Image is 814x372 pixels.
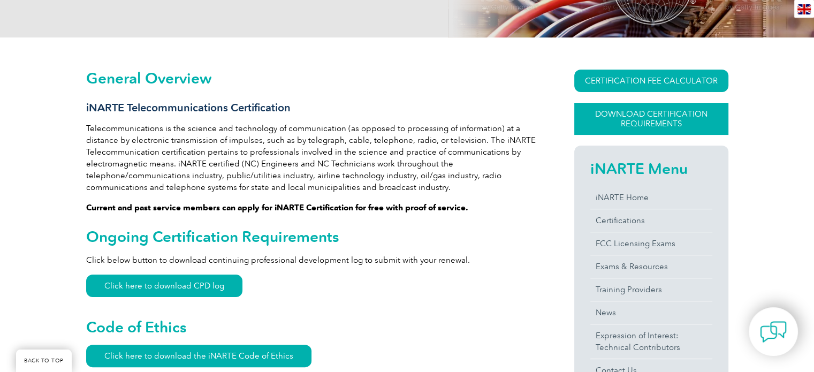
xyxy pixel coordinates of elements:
[760,318,787,345] img: contact-chat.png
[590,324,712,359] a: Expression of Interest:Technical Contributors
[86,345,311,367] a: Click here to download the iNARTE Code of Ethics
[590,278,712,301] a: Training Providers
[86,228,536,245] h2: Ongoing Certification Requirements
[574,103,728,135] a: Download Certification Requirements
[86,275,242,297] a: Click here to download CPD log
[574,70,728,92] a: CERTIFICATION FEE CALCULATOR
[86,254,536,266] p: Click below button to download continuing professional development log to submit with your renewal.
[86,318,536,336] h2: Code of Ethics
[590,209,712,232] a: Certifications
[590,301,712,324] a: News
[86,123,536,193] p: Telecommunications is the science and technology of communication (as opposed to processing of in...
[86,70,536,87] h2: General Overview
[590,186,712,209] a: iNARTE Home
[590,232,712,255] a: FCC Licensing Exams
[590,160,712,177] h2: iNARTE Menu
[86,203,468,212] strong: Current and past service members can apply for iNARTE Certification for free with proof of service.
[797,4,811,14] img: en
[16,350,72,372] a: BACK TO TOP
[86,101,536,115] h3: iNARTE Telecommunications Certification
[590,255,712,278] a: Exams & Resources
